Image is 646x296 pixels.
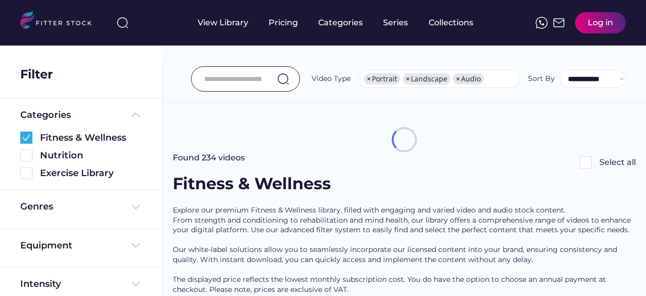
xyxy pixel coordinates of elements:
div: Video Type [312,74,351,84]
img: search-normal%203.svg [117,17,129,29]
li: Landscape [403,73,450,84]
div: Fitness & Wellness [173,173,331,195]
div: Nutrition [40,149,142,162]
img: search-normal.svg [277,73,289,85]
div: Equipment [20,239,72,252]
div: Log in [588,17,613,28]
div: Genres [20,200,53,213]
div: Intensity [20,278,61,290]
span: × [456,75,460,82]
img: Frame%20%285%29.svg [130,109,142,121]
div: Collections [429,17,473,28]
img: Rectangle%205126.svg [20,167,32,179]
div: Series [383,17,408,28]
div: View Library [198,17,248,28]
span: × [406,75,410,82]
img: Frame%2051.svg [553,17,565,29]
span: × [367,75,371,82]
li: Audio [453,73,484,84]
img: Frame%20%284%29.svg [130,239,142,251]
img: Frame%20%284%29.svg [130,278,142,290]
img: LOGO.svg [20,11,100,32]
div: Sort By [528,74,555,84]
img: Group%201000002360.svg [20,132,32,144]
div: fvck [318,5,331,15]
img: Rectangle%205126.svg [580,156,592,168]
li: Portrait [364,73,400,84]
span: The displayed price reflects the lowest monthly subscription cost. You do have the option to choo... [173,275,608,294]
img: Rectangle%205126.svg [20,149,32,161]
img: Frame%20%284%29.svg [130,201,142,213]
img: meteor-icons_whatsapp%20%281%29.svg [536,17,548,29]
div: Found 234 videos [173,152,245,163]
div: Pricing [269,17,298,28]
div: Categories [318,17,363,28]
div: Exercise Library [40,167,142,180]
div: Fitness & Wellness [40,132,142,144]
div: Filter [20,66,53,83]
div: Categories [20,109,71,121]
div: Select all [599,157,636,168]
